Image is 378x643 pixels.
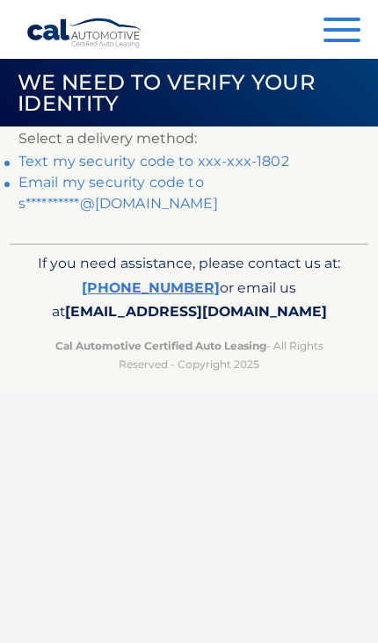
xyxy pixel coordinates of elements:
span: [EMAIL_ADDRESS][DOMAIN_NAME] [65,303,327,320]
strong: Cal Automotive Certified Auto Leasing [55,339,266,352]
a: [PHONE_NUMBER] [82,279,220,296]
a: Email my security code to s**********@[DOMAIN_NAME] [18,174,218,212]
p: - All Rights Reserved - Copyright 2025 [36,336,343,373]
p: Select a delivery method: [18,126,360,151]
a: Cal Automotive [26,18,143,48]
a: Text my security code to xxx-xxx-1802 [18,153,289,170]
span: We need to verify your identity [18,69,315,116]
button: Menu [323,18,360,47]
p: If you need assistance, please contact us at: or email us at [36,251,343,326]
